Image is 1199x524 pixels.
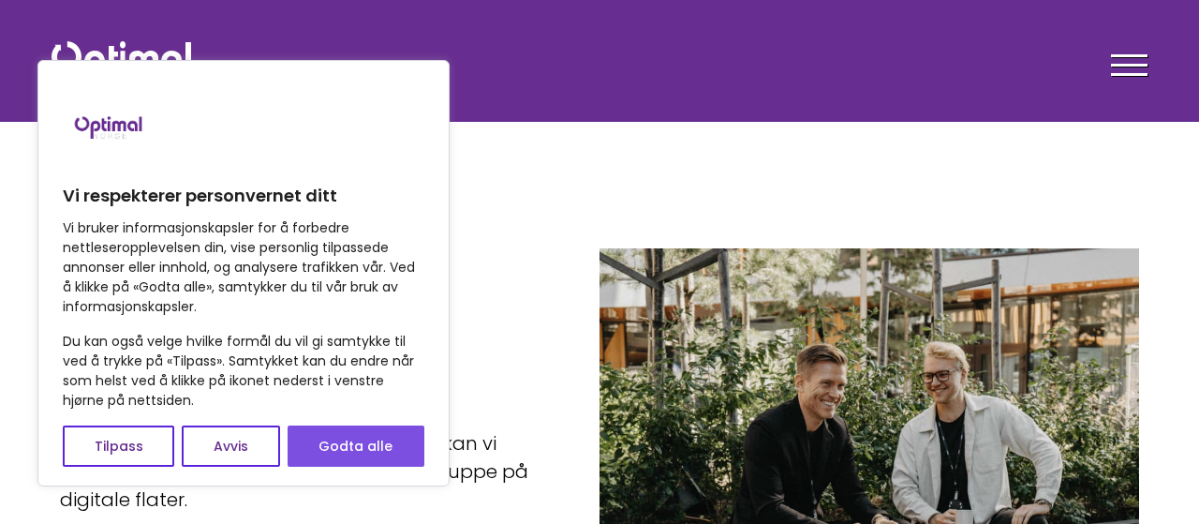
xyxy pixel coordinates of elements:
img: Optimal Norge [52,41,191,88]
img: Brand logo [63,80,156,173]
div: Vi respekterer personvernet ditt [37,60,450,487]
button: Avvis [182,426,279,467]
p: Vi bruker informasjonskapsler for å forbedre nettleseropplevelsen din, vise personlig tilpassede ... [63,218,424,317]
button: Tilpass [63,426,174,467]
p: Du kan også velge hvilke formål du vil gi samtykke til ved å trykke på «Tilpass». Samtykket kan d... [63,332,424,411]
p: Vi respekterer personvernet ditt [63,185,424,207]
button: Godta alle [288,426,424,467]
